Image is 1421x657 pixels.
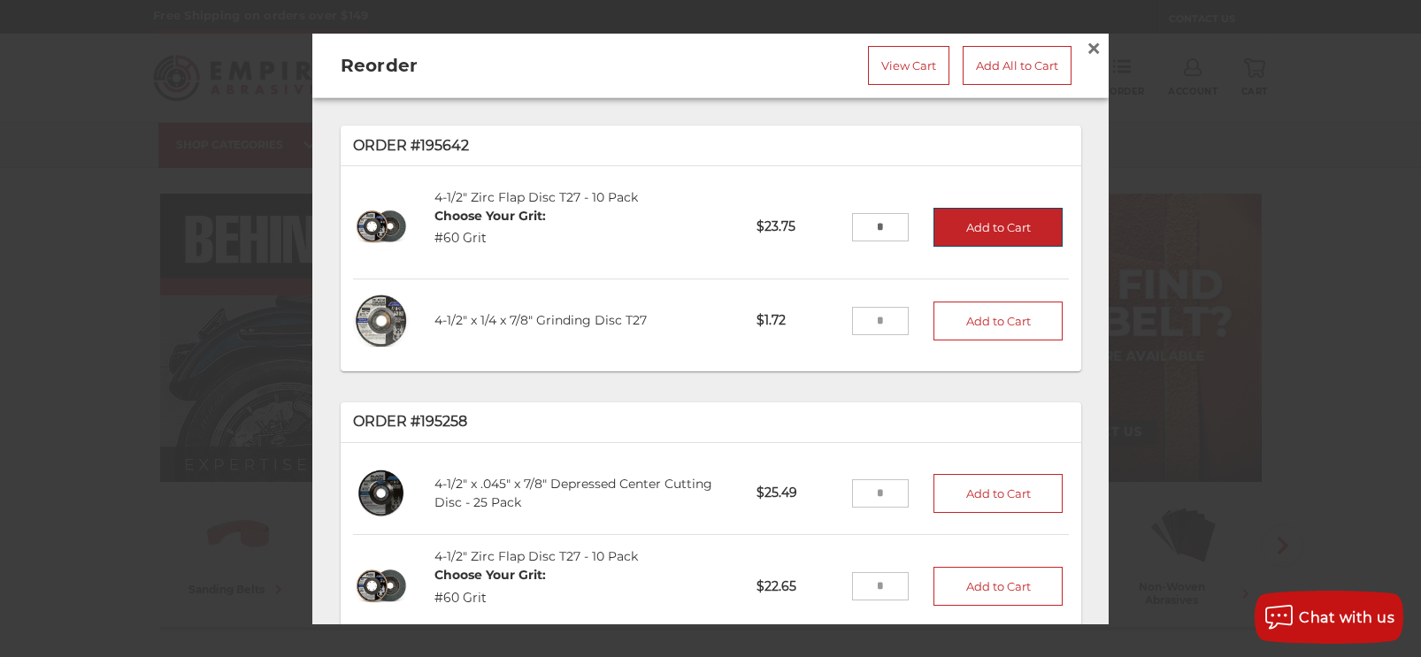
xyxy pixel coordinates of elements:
[353,464,411,522] img: 4-1/2
[434,188,638,204] a: 4-1/2" Zirc Flap Disc T27 - 10 Pack
[434,206,546,225] dt: Choose Your Grit:
[353,134,1069,156] p: Order #195642
[434,548,638,564] a: 4-1/2" Zirc Flap Disc T27 - 10 Pack
[933,567,1063,606] button: Add to Cart
[744,205,851,248] p: $23.75
[353,198,411,256] img: 4-1/2
[434,589,546,607] dd: #60 Grit
[744,299,851,342] p: $1.72
[933,302,1063,340] button: Add to Cart
[963,45,1072,84] a: Add All to Cart
[744,565,851,608] p: $22.65
[1299,609,1394,626] span: Chat with us
[1086,30,1102,65] span: ×
[353,558,411,615] img: 4-1/2
[434,566,546,584] dt: Choose Your Grit:
[933,208,1063,247] button: Add to Cart
[434,475,712,509] a: 4-1/2" x .045" x 7/8" Depressed Center Cutting Disc - 25 Pack
[353,411,1069,432] p: Order #195258
[434,312,647,328] a: 4-1/2" x 1/4 x 7/8" Grinding Disc T27
[933,473,1063,512] button: Add to Cart
[341,51,633,78] h2: Reorder
[868,45,949,84] a: View Cart
[744,471,851,515] p: $25.49
[1079,34,1108,62] a: Close
[1255,591,1403,644] button: Chat with us
[434,229,546,248] dd: #60 Grit
[353,292,411,349] img: 4-1/2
